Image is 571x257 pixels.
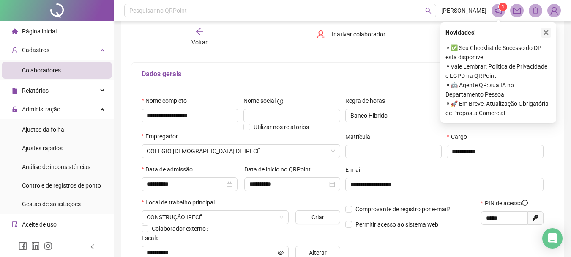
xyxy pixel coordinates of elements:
[31,242,40,250] span: linkedin
[425,8,432,14] span: search
[22,106,60,113] span: Administração
[317,30,325,39] span: user-delete
[195,28,204,36] span: arrow-left
[244,165,316,174] label: Data de início no QRPoint
[254,124,309,130] span: Utilizar nos relatórios
[22,182,101,189] span: Controle de registros de ponto
[152,225,209,232] span: Colaborador externo?
[12,88,18,94] span: file
[542,228,563,249] div: Open Intercom Messenger
[513,7,521,14] span: mail
[495,7,502,14] span: notification
[90,244,96,250] span: left
[445,62,551,80] span: ⚬ Vale Lembrar: Política de Privacidade e LGPD na QRPoint
[445,80,551,99] span: ⚬ 🤖 Agente QR: sua IA no Departamento Pessoal
[22,87,49,94] span: Relatórios
[12,106,18,112] span: lock
[445,43,551,62] span: ⚬ ✅ Seu Checklist de Sucesso do DP está disponível
[532,7,539,14] span: bell
[548,4,560,17] img: 88383
[142,233,164,243] label: Escala
[445,99,551,118] span: ⚬ 🚀 Em Breve, Atualização Obrigatória de Proposta Comercial
[522,200,528,206] span: info-circle
[142,96,192,105] label: Nome completo
[142,132,183,141] label: Empregador
[12,28,18,34] span: home
[543,30,549,36] span: close
[310,28,392,41] button: Inativar colaborador
[502,4,505,10] span: 1
[12,221,18,227] span: audit
[19,242,27,250] span: facebook
[345,132,376,141] label: Matrícula
[295,210,340,224] button: Criar
[22,47,49,53] span: Cadastros
[44,242,52,250] span: instagram
[278,250,284,256] span: eye
[142,69,544,79] h5: Dados gerais
[311,213,324,222] span: Criar
[355,221,438,228] span: Permitir acesso ao sistema web
[243,96,276,105] span: Nome social
[277,99,283,105] span: info-circle
[22,67,61,74] span: Colaboradores
[22,145,63,152] span: Ajustes rápidos
[147,211,284,224] span: RUA ASSIS CHATEAUBRIAND, 323, ASA NORTE, IRECÊ-BA
[191,39,208,46] span: Voltar
[22,28,57,35] span: Página inicial
[345,96,391,105] label: Regra de horas
[355,206,451,213] span: Comprovante de registro por e-mail?
[441,6,486,15] span: [PERSON_NAME]
[142,198,220,207] label: Local de trabalho principal
[447,132,472,141] label: Cargo
[350,109,505,122] span: Banco Hibrido
[499,3,507,11] sup: 1
[445,28,476,37] span: Novidades !
[22,201,81,207] span: Gestão de solicitações
[485,199,528,208] span: PIN de acesso
[22,126,64,133] span: Ajustes da folha
[332,30,385,39] span: Inativar colaborador
[147,145,335,158] span: INSTITUICAO ADVENTISTA NORDESTE BRASILEIRA DE EDUCACAO E ASSISTENCIA SOCIAL
[142,165,198,174] label: Data de admissão
[345,165,367,174] label: E-mail
[22,221,57,228] span: Aceite de uso
[12,47,18,53] span: user-add
[22,163,90,170] span: Análise de inconsistências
